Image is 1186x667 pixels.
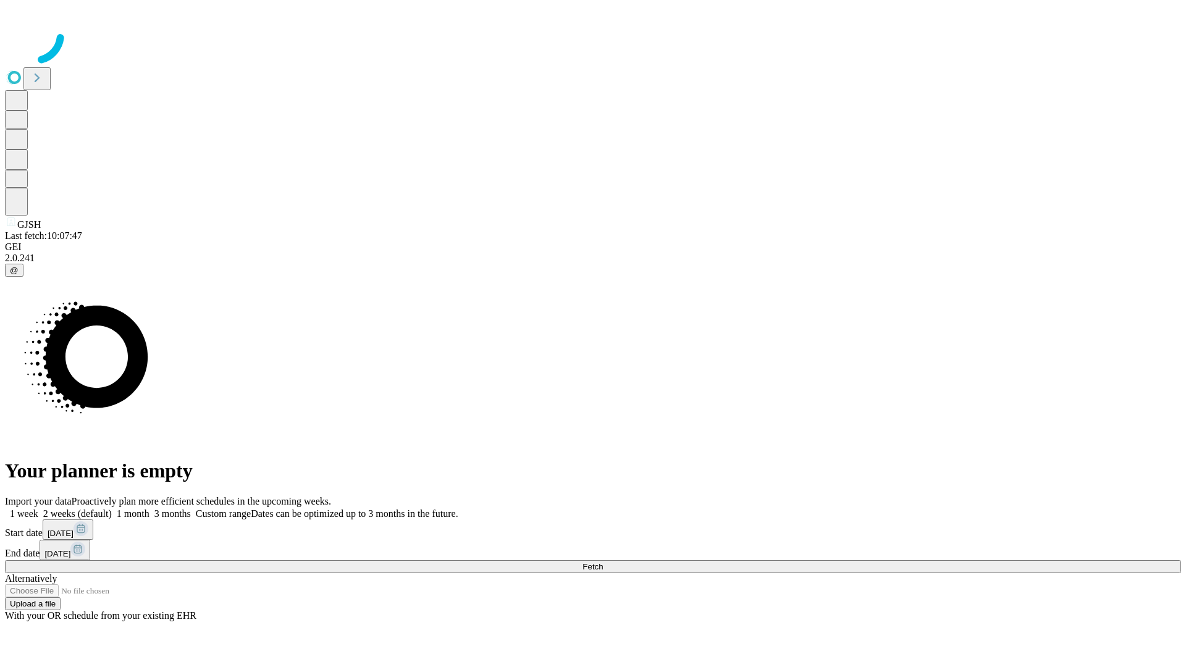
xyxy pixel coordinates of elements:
[43,519,93,540] button: [DATE]
[44,549,70,558] span: [DATE]
[5,459,1181,482] h1: Your planner is empty
[5,560,1181,573] button: Fetch
[5,264,23,277] button: @
[196,508,251,519] span: Custom range
[154,508,191,519] span: 3 months
[5,496,72,506] span: Import your data
[10,508,38,519] span: 1 week
[10,266,19,275] span: @
[5,253,1181,264] div: 2.0.241
[582,562,603,571] span: Fetch
[17,219,41,230] span: GJSH
[48,529,74,538] span: [DATE]
[5,540,1181,560] div: End date
[5,519,1181,540] div: Start date
[5,597,61,610] button: Upload a file
[72,496,331,506] span: Proactively plan more efficient schedules in the upcoming weeks.
[5,610,196,621] span: With your OR schedule from your existing EHR
[117,508,149,519] span: 1 month
[5,573,57,584] span: Alternatively
[5,230,82,241] span: Last fetch: 10:07:47
[251,508,458,519] span: Dates can be optimized up to 3 months in the future.
[43,508,112,519] span: 2 weeks (default)
[40,540,90,560] button: [DATE]
[5,241,1181,253] div: GEI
